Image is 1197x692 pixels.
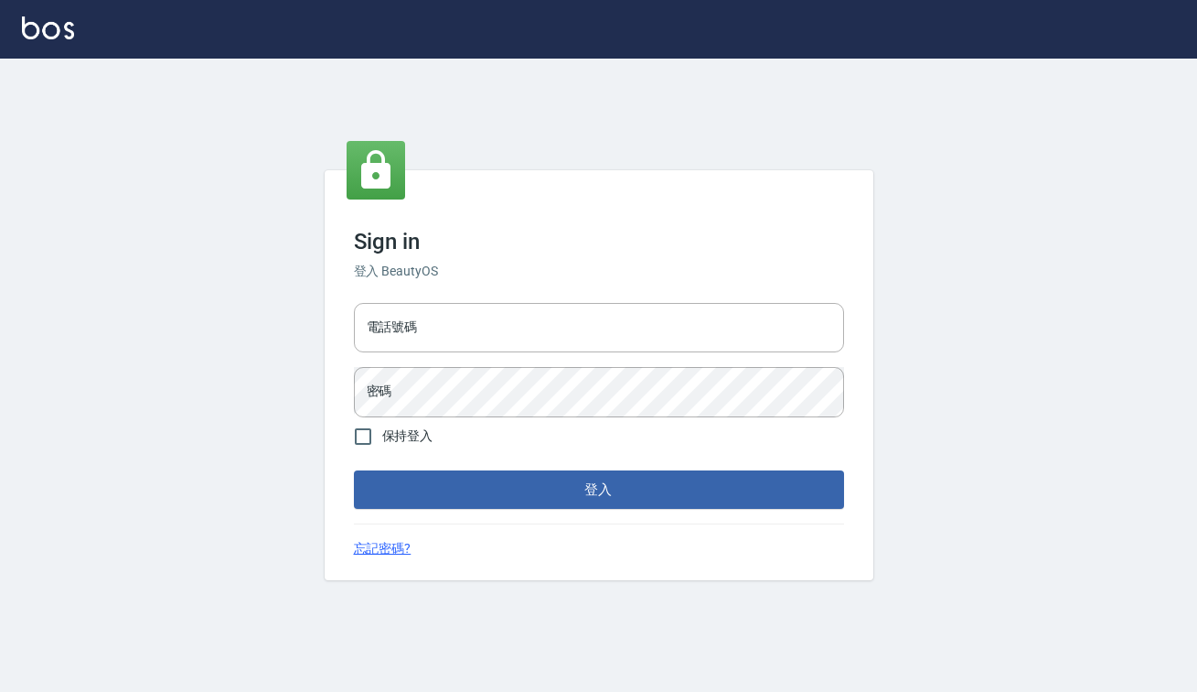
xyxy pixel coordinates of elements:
a: 忘記密碼? [354,539,411,558]
span: 保持登入 [382,427,433,446]
h3: Sign in [354,229,844,254]
img: Logo [22,16,74,39]
button: 登入 [354,470,844,509]
h6: 登入 BeautyOS [354,262,844,281]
